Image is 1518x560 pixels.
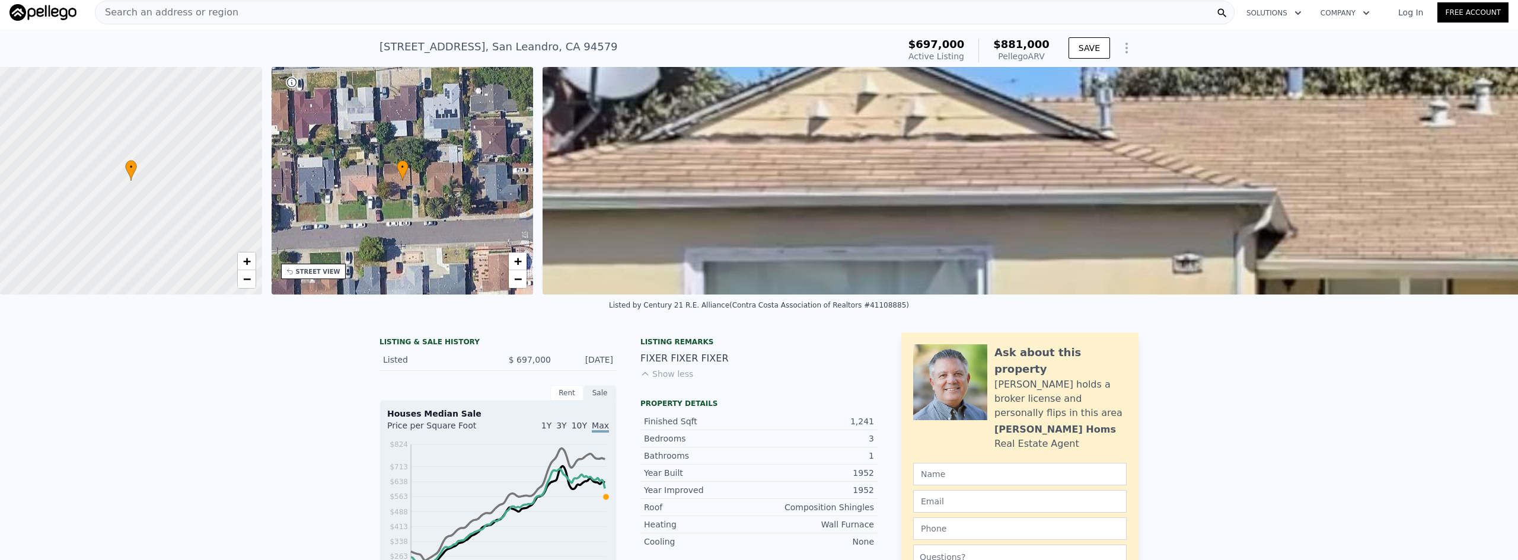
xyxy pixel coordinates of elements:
[640,368,693,380] button: Show less
[1437,2,1509,23] a: Free Account
[1115,36,1138,60] button: Show Options
[125,160,137,181] div: •
[759,519,874,530] div: Wall Furnace
[572,421,587,430] span: 10Y
[640,399,878,408] div: Property details
[644,415,759,427] div: Finished Sqft
[296,267,340,276] div: STREET VIEW
[387,420,498,439] div: Price per Square Foot
[1069,37,1110,59] button: SAVE
[592,421,609,433] span: Max
[238,270,256,288] a: Zoom out
[913,463,1127,485] input: Name
[913,517,1127,540] input: Phone
[1237,2,1311,24] button: Solutions
[644,450,759,462] div: Bathrooms
[644,484,759,496] div: Year Improved
[514,254,522,268] span: +
[509,355,551,364] span: $ 697,000
[644,501,759,513] div: Roof
[243,271,250,286] span: −
[759,450,874,462] div: 1
[994,377,1127,420] div: [PERSON_NAME] holds a broker license and personally flips in this area
[560,354,613,366] div: [DATE]
[759,415,874,427] div: 1,241
[243,254,250,268] span: +
[640,351,878,366] div: FIXER FIXER FIXER
[644,519,759,530] div: Heating
[238,252,256,270] a: Zoom in
[383,354,489,366] div: Listed
[993,38,1050,50] span: $881,000
[390,463,408,471] tspan: $713
[509,270,527,288] a: Zoom out
[759,467,874,479] div: 1952
[644,433,759,444] div: Bedrooms
[994,437,1079,451] div: Real Estate Agent
[509,252,527,270] a: Zoom in
[640,337,878,347] div: Listing remarks
[379,39,618,55] div: [STREET_ADDRESS] , San Leandro , CA 94579
[390,508,408,516] tspan: $488
[644,467,759,479] div: Year Built
[397,160,409,181] div: •
[95,5,238,20] span: Search an address or region
[390,523,408,531] tspan: $413
[908,38,965,50] span: $697,000
[644,536,759,548] div: Cooling
[550,385,583,401] div: Rent
[379,337,617,349] div: LISTING & SALE HISTORY
[390,440,408,449] tspan: $824
[125,162,137,172] span: •
[556,421,566,430] span: 3Y
[759,433,874,444] div: 3
[908,52,964,61] span: Active Listing
[390,492,408,501] tspan: $563
[387,408,609,420] div: Houses Median Sale
[583,385,617,401] div: Sale
[1311,2,1379,24] button: Company
[759,536,874,548] div: None
[994,344,1127,377] div: Ask about this property
[390,478,408,486] tspan: $638
[541,421,551,430] span: 1Y
[609,301,909,309] div: Listed by Century 21 R.E. Alliance (Contra Costa Association of Realtors #41108885)
[994,423,1116,437] div: [PERSON_NAME] Homs
[397,162,409,172] span: •
[514,271,522,286] span: −
[993,50,1050,62] div: Pellego ARV
[913,490,1127,513] input: Email
[759,484,874,496] div: 1952
[9,4,76,21] img: Pellego
[759,501,874,513] div: Composition Shingles
[1384,7,1437,18] a: Log In
[390,537,408,546] tspan: $338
